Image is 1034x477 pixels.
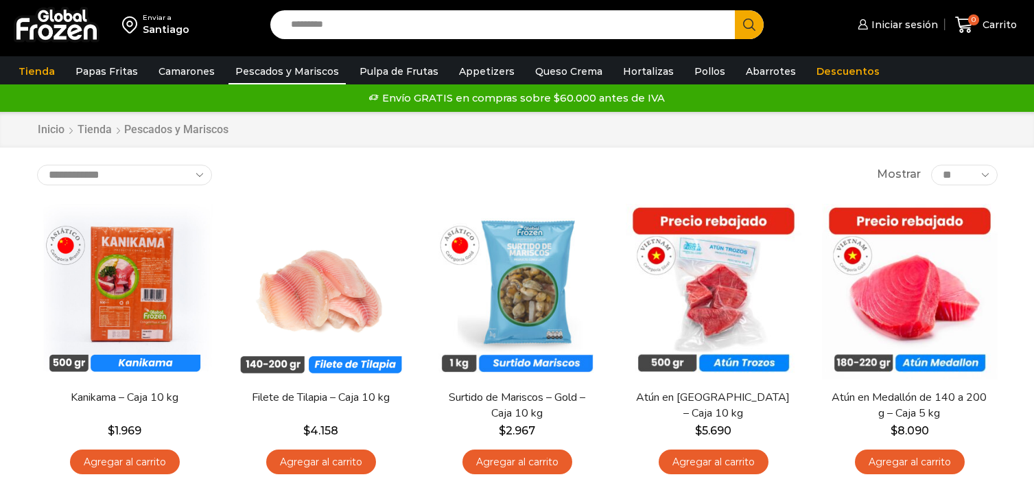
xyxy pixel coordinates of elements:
[855,450,965,475] a: Agregar al carrito: “Atún en Medallón de 140 a 200 g - Caja 5 kg”
[735,10,764,39] button: Search button
[69,58,145,84] a: Papas Fritas
[659,450,768,475] a: Agregar al carrito: “Atún en Trozos - Caja 10 kg”
[499,424,535,437] bdi: 2.967
[688,58,732,84] a: Pollos
[695,424,731,437] bdi: 5.690
[438,390,596,421] a: Surtido de Mariscos – Gold – Caja 10 kg
[143,23,189,36] div: Santiago
[152,58,222,84] a: Camarones
[810,58,886,84] a: Descuentos
[891,424,929,437] bdi: 8.090
[37,122,228,138] nav: Breadcrumb
[124,123,228,136] h1: Pescados y Mariscos
[108,424,115,437] span: $
[952,9,1020,41] a: 0 Carrito
[37,165,212,185] select: Pedido de la tienda
[45,390,203,406] a: Kanikama – Caja 10 kg
[228,58,346,84] a: Pescados y Mariscos
[979,18,1017,32] span: Carrito
[77,122,113,138] a: Tienda
[854,11,938,38] a: Iniciar sesión
[616,58,681,84] a: Hortalizas
[266,450,376,475] a: Agregar al carrito: “Filete de Tilapia - Caja 10 kg”
[452,58,521,84] a: Appetizers
[462,450,572,475] a: Agregar al carrito: “Surtido de Mariscos - Gold - Caja 10 kg”
[122,13,143,36] img: address-field-icon.svg
[634,390,792,421] a: Atún en [GEOGRAPHIC_DATA] – Caja 10 kg
[242,390,399,406] a: Filete de Tilapia – Caja 10 kg
[303,424,338,437] bdi: 4.158
[12,58,62,84] a: Tienda
[108,424,141,437] bdi: 1.969
[877,167,921,183] span: Mostrar
[968,14,979,25] span: 0
[37,122,65,138] a: Inicio
[868,18,938,32] span: Iniciar sesión
[891,424,897,437] span: $
[528,58,609,84] a: Queso Crema
[695,424,702,437] span: $
[303,424,310,437] span: $
[143,13,189,23] div: Enviar a
[353,58,445,84] a: Pulpa de Frutas
[830,390,988,421] a: Atún en Medallón de 140 a 200 g – Caja 5 kg
[739,58,803,84] a: Abarrotes
[70,450,180,475] a: Agregar al carrito: “Kanikama – Caja 10 kg”
[499,424,506,437] span: $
